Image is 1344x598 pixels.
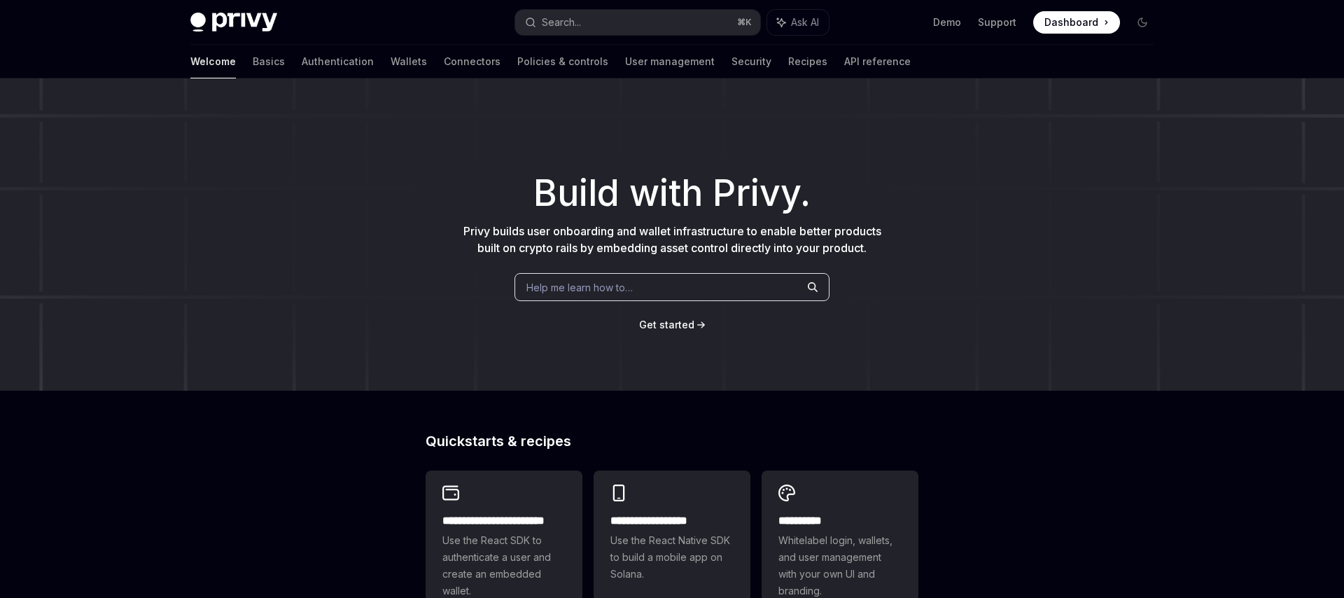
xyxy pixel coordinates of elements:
[1044,15,1098,29] span: Dashboard
[426,434,571,448] span: Quickstarts & recipes
[737,17,752,28] span: ⌘ K
[639,318,694,332] a: Get started
[933,15,961,29] a: Demo
[444,45,500,78] a: Connectors
[253,45,285,78] a: Basics
[302,45,374,78] a: Authentication
[190,45,236,78] a: Welcome
[391,45,427,78] a: Wallets
[791,15,819,29] span: Ask AI
[1033,11,1120,34] a: Dashboard
[767,10,829,35] button: Ask AI
[1131,11,1154,34] button: Toggle dark mode
[542,14,581,31] div: Search...
[610,532,734,583] span: Use the React Native SDK to build a mobile app on Solana.
[533,181,811,206] span: Build with Privy.
[190,13,277,32] img: dark logo
[639,319,694,331] span: Get started
[844,45,911,78] a: API reference
[463,224,881,255] span: Privy builds user onboarding and wallet infrastructure to enable better products built on crypto ...
[731,45,771,78] a: Security
[526,280,633,295] span: Help me learn how to…
[517,45,608,78] a: Policies & controls
[788,45,827,78] a: Recipes
[625,45,715,78] a: User management
[978,15,1016,29] a: Support
[515,10,760,35] button: Search...⌘K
